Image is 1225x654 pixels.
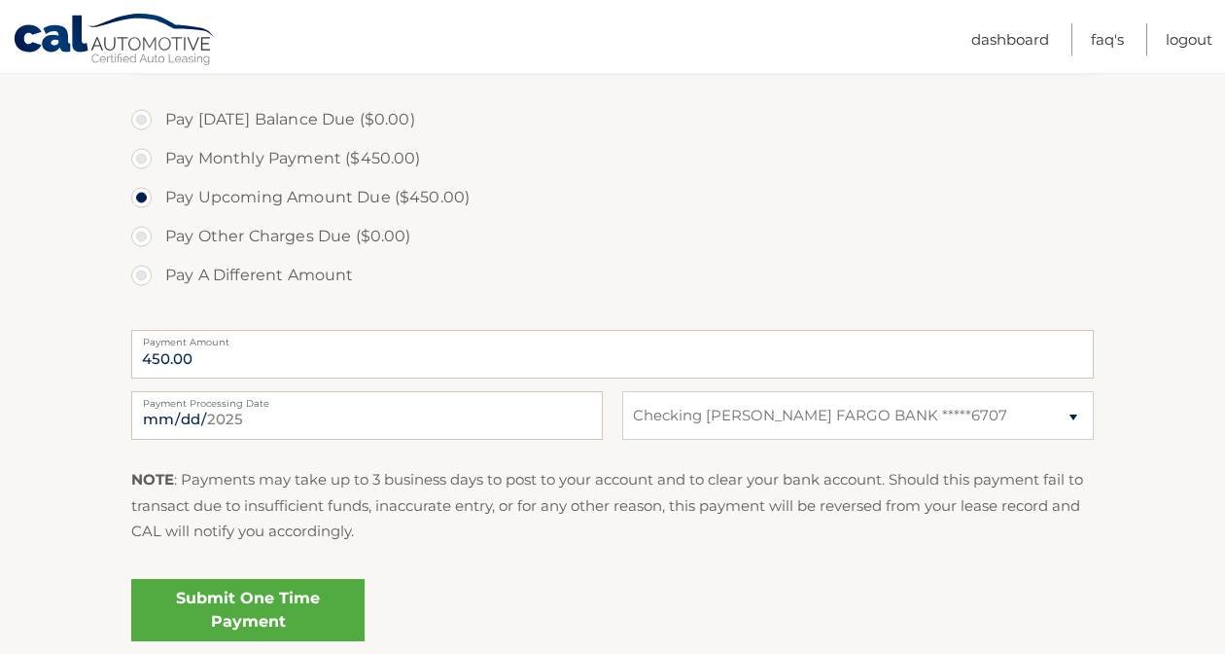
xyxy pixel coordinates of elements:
[131,178,1094,217] label: Pay Upcoming Amount Due ($450.00)
[131,391,603,407] label: Payment Processing Date
[131,391,603,440] input: Payment Date
[1091,23,1124,55] a: FAQ's
[13,13,217,69] a: Cal Automotive
[131,139,1094,178] label: Pay Monthly Payment ($450.00)
[131,467,1094,544] p: : Payments may take up to 3 business days to post to your account and to clear your bank account....
[1166,23,1212,55] a: Logout
[131,256,1094,295] label: Pay A Different Amount
[131,217,1094,256] label: Pay Other Charges Due ($0.00)
[131,100,1094,139] label: Pay [DATE] Balance Due ($0.00)
[131,579,365,641] a: Submit One Time Payment
[131,330,1094,379] input: Payment Amount
[131,470,174,489] strong: NOTE
[971,23,1049,55] a: Dashboard
[131,330,1094,345] label: Payment Amount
